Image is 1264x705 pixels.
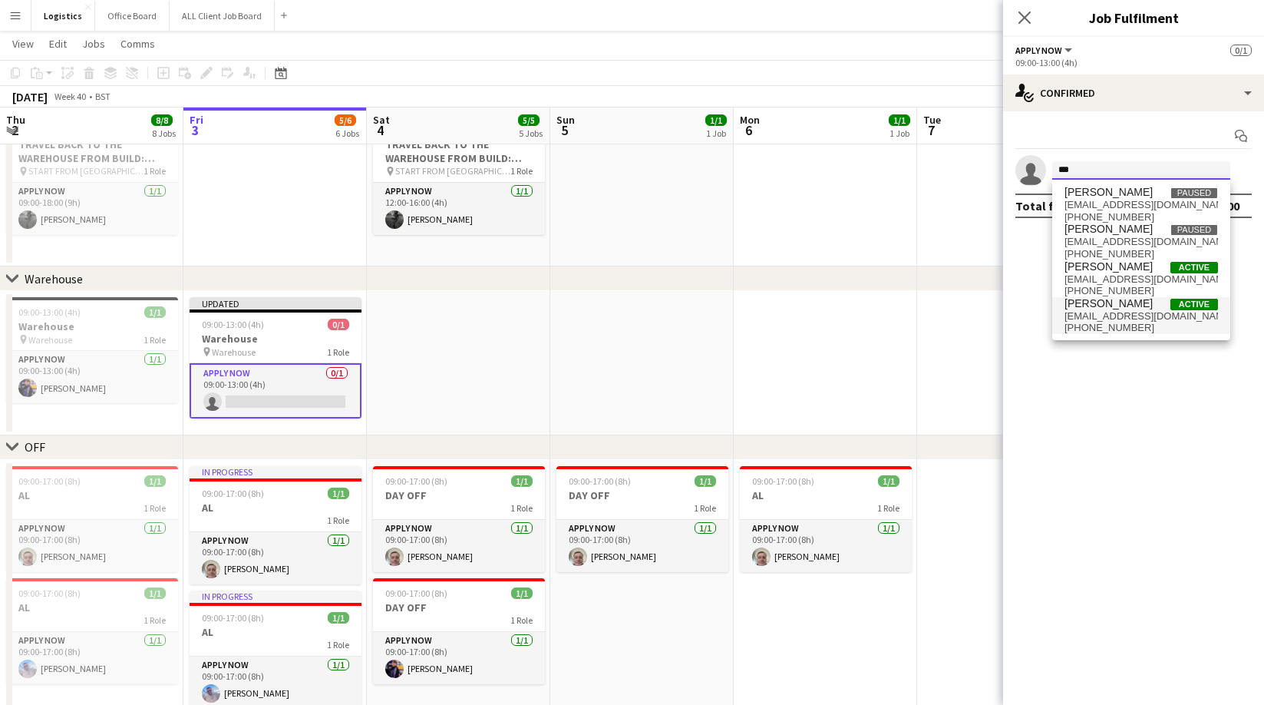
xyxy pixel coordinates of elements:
app-job-card: 09:00-17:00 (8h)1/1DAY OFF1 RoleAPPLY NOW1/109:00-17:00 (8h)[PERSON_NAME] [556,466,728,572]
div: 09:00-13:00 (4h) [1015,57,1252,68]
span: 1 Role [144,165,166,177]
span: Tue [923,113,941,127]
span: Paused [1170,187,1218,199]
span: +447903336964 [1064,285,1218,297]
div: Updated [190,297,361,309]
button: Logistics [31,1,95,31]
span: 8/8 [151,114,173,126]
h3: Warehouse [190,332,361,346]
span: Fri [190,113,203,127]
app-job-card: 09:00-17:00 (8h)1/1AL1 RoleAPPLY NOW1/109:00-17:00 (8h)[PERSON_NAME] [6,466,178,572]
button: APPLY NOW [1015,45,1074,56]
app-card-role: APPLY NOW1/109:00-17:00 (8h)[PERSON_NAME] [6,520,178,572]
span: Paused [1170,224,1218,236]
span: Comms [120,37,155,51]
span: 1 Role [510,614,533,626]
div: OFF [25,439,45,455]
h3: AL [6,601,178,614]
span: +447477825002 [1064,248,1218,260]
app-card-role: APPLY NOW1/112:00-16:00 (4h)[PERSON_NAME] [373,183,545,235]
span: 1 Role [510,502,533,514]
app-card-role: APPLY NOW1/109:00-17:00 (8h)[PERSON_NAME] [373,520,545,572]
h3: AL [190,625,361,639]
div: Warehouse [25,271,83,286]
span: Aaron James [1064,297,1153,310]
div: 5 Jobs [519,127,543,139]
span: 1 Role [694,502,716,514]
div: 09:00-18:00 (9h)1/1TRAVEL BACK TO THE WAREHOUSE FROM BUILD: [GEOGRAPHIC_DATA], [GEOGRAPHIC_DATA] ... [6,115,178,235]
span: 1 Role [327,639,349,650]
span: 7 [921,121,941,139]
span: Sat [373,113,390,127]
span: 1/1 [695,475,716,487]
span: 1 Role [144,614,166,626]
app-job-card: 09:00-17:00 (8h)1/1AL1 RoleAPPLY NOW1/109:00-17:00 (8h)[PERSON_NAME] [740,466,912,572]
div: Updated09:00-13:00 (4h)0/1Warehouse Warehouse1 RoleAPPLY NOW0/109:00-13:00 (4h) [190,297,361,419]
app-card-role: APPLY NOW0/109:00-13:00 (4h) [190,363,361,419]
span: Aaron Edo-Osagie [1064,223,1153,236]
a: Comms [114,34,161,54]
span: 1 Role [327,346,349,358]
span: 1/1 [511,475,533,487]
span: 1/1 [889,114,910,126]
app-job-card: 09:00-17:00 (8h)1/1DAY OFF1 RoleAPPLY NOW1/109:00-17:00 (8h)[PERSON_NAME] [373,578,545,684]
div: Total fee [1015,198,1068,213]
span: 09:00-17:00 (8h) [569,475,631,487]
app-card-role: APPLY NOW1/109:00-18:00 (9h)[PERSON_NAME] [6,183,178,235]
span: START FROM [GEOGRAPHIC_DATA] [28,165,144,177]
span: 1 Role [877,502,899,514]
span: 1 Role [144,502,166,514]
span: 1/1 [144,475,166,487]
button: ALL Client Job Board [170,1,275,31]
div: In progress [190,591,361,603]
span: 1/1 [328,488,349,499]
span: 6 [738,121,760,139]
div: Confirmed [1003,74,1264,111]
span: 09:00-17:00 (8h) [385,475,447,487]
h3: Warehouse [6,319,178,333]
span: APPLY NOW [1015,45,1062,56]
span: 09:00-17:00 (8h) [202,612,264,624]
span: 1/1 [878,475,899,487]
span: +447748833364 [1064,211,1218,223]
span: 09:00-17:00 (8h) [752,475,814,487]
span: 5 [554,121,575,139]
span: Edit [49,37,67,51]
div: In progress [190,466,361,478]
app-job-card: In progress09:00-17:00 (8h)1/1AL1 RoleAPPLY NOW1/109:00-17:00 (8h)[PERSON_NAME] [190,466,361,584]
div: 8 Jobs [152,127,176,139]
div: 09:00-13:00 (4h)1/1Warehouse Warehouse1 RoleAPPLY NOW1/109:00-13:00 (4h)[PERSON_NAME] [6,297,178,403]
span: artbeha@gmail.com [1064,199,1218,211]
a: Jobs [76,34,111,54]
app-job-card: 12:00-16:00 (4h)1/1TRAVEL BACK TO THE WAREHOUSE FROM BUILD: Wedding Extravanganza, [GEOGRAPHIC_DA... [373,115,545,235]
h3: Job Fulfilment [1003,8,1264,28]
span: +447797573138 [1064,322,1218,334]
div: 6 Jobs [335,127,359,139]
span: 09:00-17:00 (8h) [202,488,264,499]
app-job-card: 09:00-17:00 (8h)1/1DAY OFF1 RoleAPPLY NOW1/109:00-17:00 (8h)[PERSON_NAME] [373,466,545,572]
span: aaron6215@gmail.com [1064,310,1218,323]
span: Warehouse [212,346,256,358]
span: 1/1 [328,612,349,624]
h3: AL [740,488,912,502]
div: 1 Job [706,127,726,139]
h3: DAY OFF [556,488,728,502]
span: axelwarhol@gmail.com [1064,236,1218,248]
a: Edit [43,34,73,54]
div: [DATE] [12,89,48,104]
app-job-card: 09:00-17:00 (8h)1/1AL1 RoleAPPLY NOW1/109:00-17:00 (8h)[PERSON_NAME] [6,578,178,684]
span: Sun [556,113,575,127]
span: View [12,37,34,51]
span: 09:00-17:00 (8h) [18,587,81,599]
span: Mon [740,113,760,127]
app-card-role: APPLY NOW1/109:00-17:00 (8h)[PERSON_NAME] [6,632,178,684]
span: START FROM [GEOGRAPHIC_DATA] [395,165,510,177]
span: 5/6 [335,114,356,126]
app-card-role: APPLY NOW1/109:00-17:00 (8h)[PERSON_NAME] [740,520,912,572]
